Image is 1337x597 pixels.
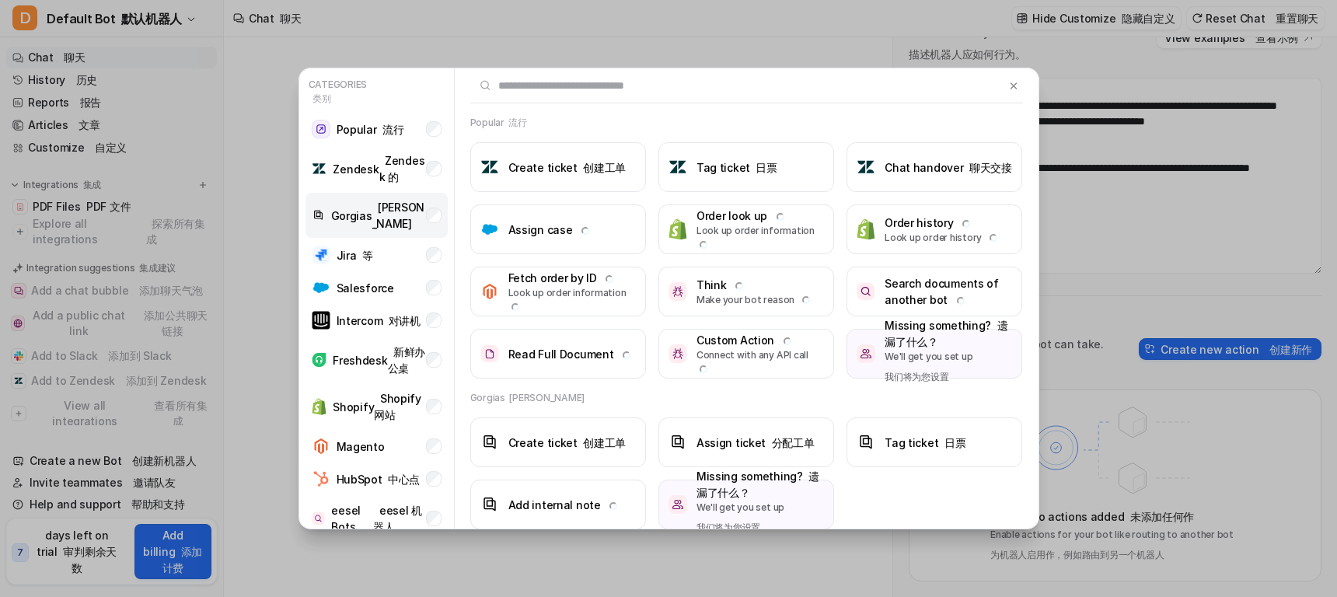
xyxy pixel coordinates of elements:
font: 遗漏了什么？ [885,319,1007,348]
p: Zendesk [333,152,425,185]
p: Intercom [337,312,421,329]
font: 创建工单 [583,161,626,174]
button: Tag ticketTag ticket 日票 [847,417,1022,467]
h3: Add internal note [508,497,621,513]
button: /missing-somethingMissing something? 遗漏了什么？We'll get you set up我们将为您设置 [847,329,1022,379]
img: Chat handover [857,158,875,176]
font: 分配工单 [772,436,815,449]
font: 对讲机 [389,314,421,327]
h3: Think [696,277,813,293]
p: We'll get you set up [885,350,1012,390]
h3: Fetch order by ID [508,270,636,286]
button: Order historyOrder history Look up order history [847,204,1022,254]
h2: Popular [470,116,527,130]
font: 流行 [382,123,403,136]
font: 新鲜办公桌 [388,345,426,375]
p: Look up order information [696,224,824,252]
p: Gorgias [331,199,426,232]
p: Freshdesk [333,344,425,376]
h3: Assign case [508,222,592,238]
img: Add internal note [480,495,499,513]
button: Fetch order by IDFetch order by ID Look up order information [470,267,646,316]
h3: Missing something? [885,317,1012,350]
p: Popular [337,121,404,138]
font: 我们将为您设置 [885,371,948,382]
h3: Read Full Document [508,346,634,362]
h3: Custom Action [696,332,824,348]
img: Order look up [668,218,687,239]
img: /missing-something [668,495,687,514]
p: Magento [337,438,385,455]
font: 日票 [756,161,777,174]
img: Custom Action [668,344,687,362]
p: HubSpot [337,471,421,487]
button: Custom ActionCustom Action Connect with any API call [658,329,834,379]
p: Look up order information [508,286,636,314]
h3: Order history [885,215,1000,231]
font: Shopify 网站 [374,392,421,421]
img: Think [668,282,687,300]
h3: Assign ticket [696,435,815,451]
img: Create ticket [480,158,499,176]
font: 中心点 [388,473,420,486]
img: Fetch order by ID [480,282,499,301]
img: Read Full Document [480,345,499,363]
p: Jira [337,247,373,264]
img: Assign ticket [668,433,687,451]
button: Tag ticketTag ticket 日票 [658,142,834,192]
h2: Gorgias [470,391,585,405]
img: Create ticket [480,433,499,451]
img: Tag ticket [668,158,687,176]
button: Read Full DocumentRead Full Document [470,329,646,379]
button: Assign caseAssign case [470,204,646,254]
button: /missing-somethingMissing something? 遗漏了什么？We'll get you set up我们将为您设置 [658,480,834,529]
font: 类别 [312,93,331,104]
button: Create ticketCreate ticket 创建工单 [470,417,646,467]
button: ThinkThink Make your bot reason [658,267,834,316]
img: Search documents of another bot [857,283,875,301]
font: eesel 机器人 [373,504,422,533]
button: Order look upOrder look up Look up order information [658,204,834,254]
font: [PERSON_NAME] [372,201,425,230]
p: Categories [305,75,448,109]
h3: Tag ticket [696,159,777,176]
font: [PERSON_NAME] [509,392,585,403]
font: 日票 [944,436,965,449]
button: Add internal noteAdd internal note [470,480,646,529]
button: Create ticketCreate ticket 创建工单 [470,142,646,192]
p: Connect with any API call [696,348,824,376]
font: 流行 [508,117,527,128]
h3: Order look up [696,208,824,224]
p: eesel Bots [331,502,425,535]
font: Zendesk 的 [379,154,425,183]
img: /missing-something [857,344,875,363]
h3: Search documents of another bot [885,275,1012,308]
button: Chat handoverChat handover 聊天交接 [847,142,1022,192]
h3: Chat handover [885,159,1012,176]
img: Tag ticket [857,433,875,451]
font: 聊天交接 [969,161,1012,174]
h3: Create ticket [508,435,627,451]
font: 我们将为您设置 [696,522,760,533]
img: Assign case [480,220,499,239]
p: Look up order history [885,231,1000,245]
button: Search documents of another botSearch documents of another bot [847,267,1022,316]
h3: Missing something? [696,468,824,501]
p: Make your bot reason [696,293,813,307]
h3: Create ticket [508,159,627,176]
p: Shopify [333,390,425,423]
font: 等 [362,249,373,262]
button: Assign ticketAssign ticket 分配工单 [658,417,834,467]
img: Order history [857,218,875,239]
font: 创建工单 [583,436,626,449]
h3: Tag ticket [885,435,965,451]
p: We'll get you set up [696,501,824,541]
p: Salesforce [337,280,394,296]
